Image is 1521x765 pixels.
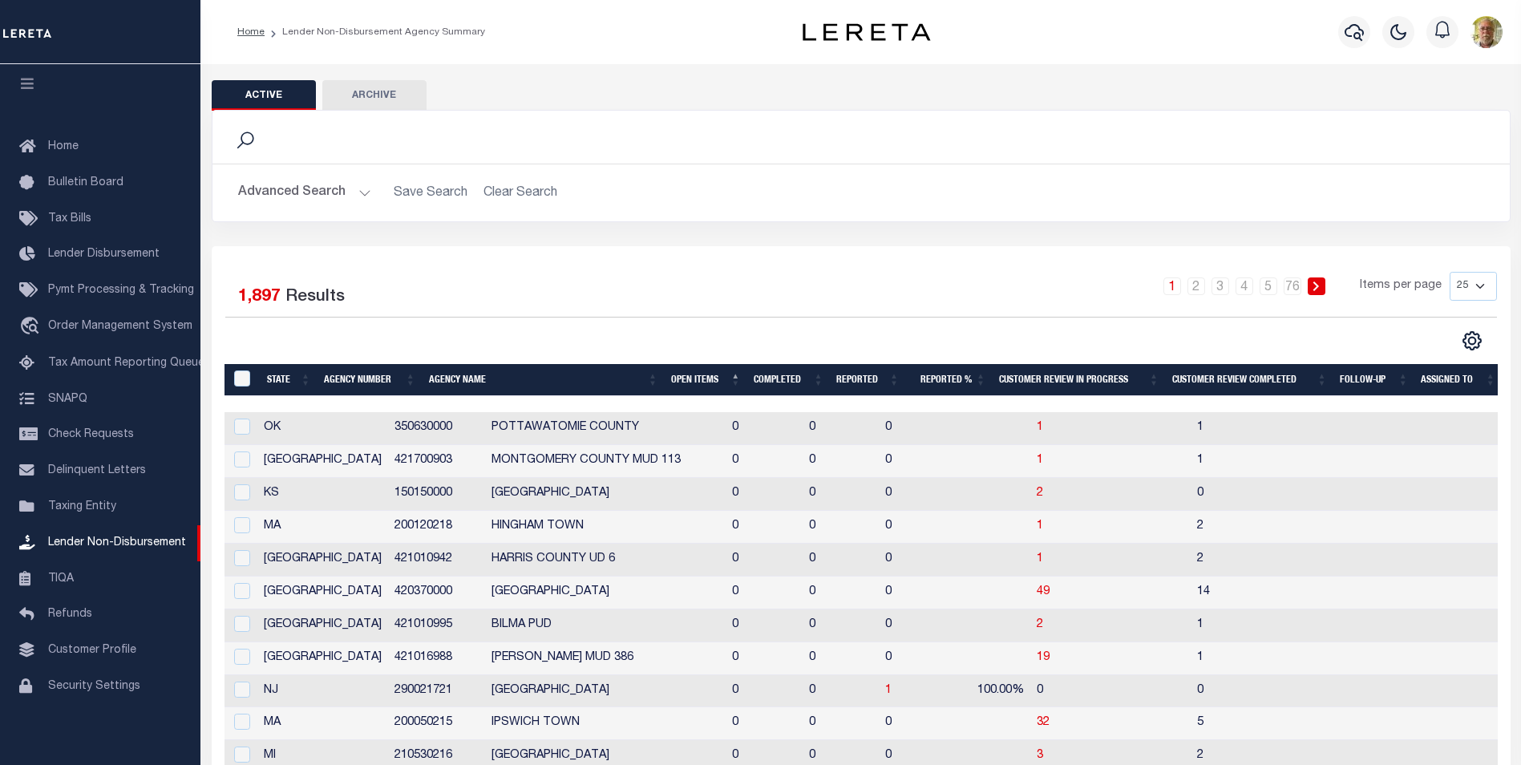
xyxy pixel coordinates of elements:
[48,213,91,225] span: Tax Bills
[1191,707,1346,740] td: 5
[48,393,87,404] span: SNAPQ
[48,141,79,152] span: Home
[1037,553,1043,565] a: 1
[485,577,726,609] td: [GEOGRAPHIC_DATA]
[48,285,194,296] span: Pymt Processing & Tracking
[257,609,388,642] td: [GEOGRAPHIC_DATA]
[726,642,802,675] td: 0
[388,675,485,708] td: 290021721
[879,478,949,511] td: 0
[388,412,485,445] td: 350630000
[48,358,204,369] span: Tax Amount Reporting Queue
[1037,652,1050,663] span: 19
[1360,277,1442,295] span: Items per page
[879,412,949,445] td: 0
[237,27,265,37] a: Home
[1414,364,1502,397] th: Assigned To: activate to sort column ascending
[485,478,726,511] td: [GEOGRAPHIC_DATA]
[48,465,146,476] span: Delinquent Letters
[1191,675,1346,708] td: 0
[322,80,427,111] button: Archive
[485,412,726,445] td: POTTAWATOMIE COUNTY
[1284,277,1301,295] a: 76
[48,537,186,548] span: Lender Non-Disbursement
[257,544,388,577] td: [GEOGRAPHIC_DATA]
[225,364,261,397] th: MBACode
[1037,717,1050,728] span: 32
[48,429,134,440] span: Check Requests
[388,609,485,642] td: 421010995
[1191,544,1346,577] td: 2
[803,577,879,609] td: 0
[1037,750,1043,761] a: 3
[48,609,92,620] span: Refunds
[830,364,906,397] th: Reported: activate to sort column ascending
[1333,364,1414,397] th: Follow-up: activate to sort column ascending
[19,317,45,338] i: travel_explore
[879,445,949,478] td: 0
[1236,277,1253,295] a: 4
[1037,455,1043,466] a: 1
[212,80,316,111] button: Active
[257,511,388,544] td: MA
[238,177,371,208] button: Advanced Search
[726,511,802,544] td: 0
[257,478,388,511] td: KS
[726,544,802,577] td: 0
[879,707,949,740] td: 0
[879,642,949,675] td: 0
[1191,478,1346,511] td: 0
[803,707,879,740] td: 0
[726,412,802,445] td: 0
[265,25,485,39] li: Lender Non-Disbursement Agency Summary
[803,445,879,478] td: 0
[485,445,726,478] td: MONTGOMERY COUNTY MUD 113
[261,364,318,397] th: State: activate to sort column ascending
[993,364,1166,397] th: Customer Review In Progress: activate to sort column ascending
[665,364,747,397] th: Open Items: activate to sort column descending
[48,573,74,584] span: TIQA
[1037,520,1043,532] a: 1
[485,609,726,642] td: BILMA PUD
[257,412,388,445] td: OK
[726,577,802,609] td: 0
[1163,277,1181,295] a: 1
[803,642,879,675] td: 0
[1191,609,1346,642] td: 1
[285,285,345,310] label: Results
[879,511,949,544] td: 0
[879,544,949,577] td: 0
[1260,277,1277,295] a: 5
[257,642,388,675] td: [GEOGRAPHIC_DATA]
[879,577,949,609] td: 0
[879,609,949,642] td: 0
[485,511,726,544] td: HINGHAM TOWN
[388,478,485,511] td: 150150000
[257,577,388,609] td: [GEOGRAPHIC_DATA]
[48,249,160,260] span: Lender Disbursement
[485,544,726,577] td: HARRIS COUNTY UD 6
[48,321,192,332] span: Order Management System
[48,681,140,692] span: Security Settings
[1037,586,1050,597] span: 49
[257,675,388,708] td: NJ
[803,478,879,511] td: 0
[485,707,726,740] td: IPSWICH TOWN
[726,445,802,478] td: 0
[318,364,423,397] th: Agency Number: activate to sort column ascending
[388,707,485,740] td: 200050215
[726,675,802,708] td: 0
[726,609,802,642] td: 0
[48,177,123,188] span: Bulletin Board
[747,364,830,397] th: Completed: activate to sort column ascending
[423,364,665,397] th: Agency Name: activate to sort column ascending
[1191,445,1346,478] td: 1
[1191,511,1346,544] td: 2
[388,511,485,544] td: 200120218
[1037,422,1043,433] a: 1
[803,23,931,41] img: logo-dark.svg
[885,685,892,696] span: 1
[48,645,136,656] span: Customer Profile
